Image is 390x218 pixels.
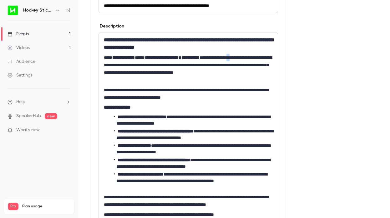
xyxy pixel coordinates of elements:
[22,204,70,209] span: Plan usage
[16,113,41,119] a: SpeakerHub
[8,5,18,15] img: Hockey Stick Advisory
[8,58,35,65] div: Audience
[63,127,71,133] iframe: Noticeable Trigger
[8,45,30,51] div: Videos
[45,113,57,119] span: new
[8,203,18,210] span: Pro
[8,99,71,105] li: help-dropdown-opener
[8,72,33,78] div: Settings
[16,127,40,133] span: What's new
[99,23,124,29] label: Description
[8,31,29,37] div: Events
[16,99,25,105] span: Help
[23,7,53,13] h6: Hockey Stick Advisory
